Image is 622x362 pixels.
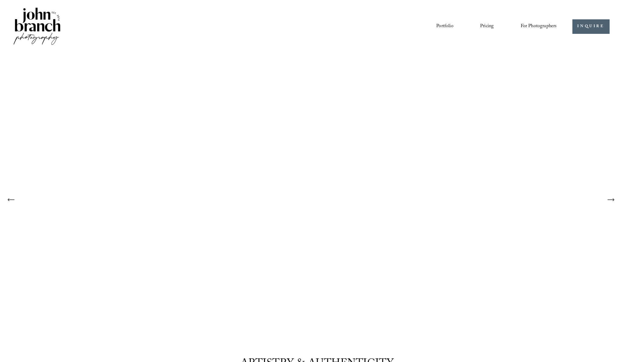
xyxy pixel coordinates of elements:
img: John Branch IV Photography [12,6,61,47]
button: Next Slide [604,193,617,206]
span: For Photographers [521,22,557,31]
a: Pricing [480,21,494,32]
button: Previous Slide [5,193,18,206]
a: INQUIRE [572,19,610,34]
a: Portfolio [436,21,453,32]
a: folder dropdown [521,21,557,32]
